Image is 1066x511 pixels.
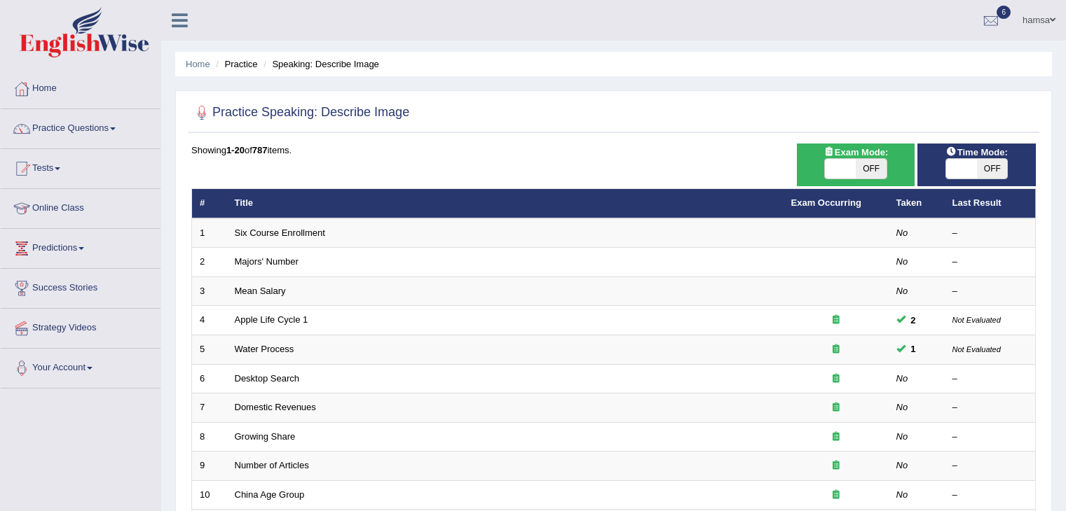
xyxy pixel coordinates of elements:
a: Exam Occurring [791,197,861,208]
a: Domestic Revenues [235,402,316,412]
td: 10 [192,480,227,510]
span: You can still take this question [906,342,922,356]
th: # [192,189,227,218]
em: No [896,489,908,500]
em: No [896,286,908,296]
em: No [896,460,908,470]
b: 787 [252,145,268,155]
a: Desktop Search [235,373,300,384]
div: – [952,285,1028,298]
th: Title [227,189,784,218]
div: Exam occurring question [791,314,881,327]
li: Speaking: Describe Image [260,57,379,71]
a: China Age Group [235,489,305,500]
div: – [952,489,1028,502]
a: Online Class [1,189,160,224]
td: 1 [192,218,227,248]
td: 3 [192,276,227,306]
a: Majors' Number [235,256,299,267]
h2: Practice Speaking: Describe Image [191,102,409,123]
div: – [952,227,1028,240]
div: Showing of items. [191,143,1036,157]
a: Apple Life Cycle 1 [235,314,308,325]
div: – [952,430,1028,444]
b: 1-20 [226,145,245,155]
a: Your Account [1,349,160,384]
span: Exam Mode: [818,145,894,160]
div: Exam occurring question [791,489,881,502]
a: Home [1,69,160,104]
small: Not Evaluated [952,345,1001,353]
em: No [896,373,908,384]
td: 6 [192,364,227,393]
div: Exam occurring question [791,430,881,444]
li: Practice [212,57,257,71]
td: 9 [192,451,227,481]
a: Mean Salary [235,286,286,296]
em: No [896,256,908,267]
a: Home [186,59,210,69]
span: Time Mode: [941,145,1013,160]
a: Water Process [235,344,294,354]
a: Practice Questions [1,109,160,144]
a: Tests [1,149,160,184]
small: Not Evaluated [952,316,1001,324]
a: Number of Articles [235,460,309,470]
em: No [896,431,908,442]
a: Six Course Enrollment [235,227,325,238]
div: – [952,459,1028,472]
div: Exam occurring question [791,401,881,414]
div: – [952,372,1028,386]
div: – [952,255,1028,269]
th: Taken [889,189,945,218]
a: Success Stories [1,269,160,304]
div: Exam occurring question [791,372,881,386]
div: Show exams occurring in exams [797,143,915,186]
td: 2 [192,248,227,277]
span: You can still take this question [906,313,922,328]
em: No [896,227,908,238]
span: OFF [977,159,1008,178]
span: 6 [997,6,1011,19]
div: – [952,401,1028,414]
th: Last Result [945,189,1036,218]
div: Exam occurring question [791,343,881,356]
td: 5 [192,335,227,365]
td: 7 [192,393,227,423]
a: Strategy Videos [1,309,160,344]
span: OFF [856,159,887,178]
div: Exam occurring question [791,459,881,472]
a: Predictions [1,229,160,264]
td: 8 [192,422,227,451]
td: 4 [192,306,227,335]
em: No [896,402,908,412]
a: Growing Share [235,431,296,442]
